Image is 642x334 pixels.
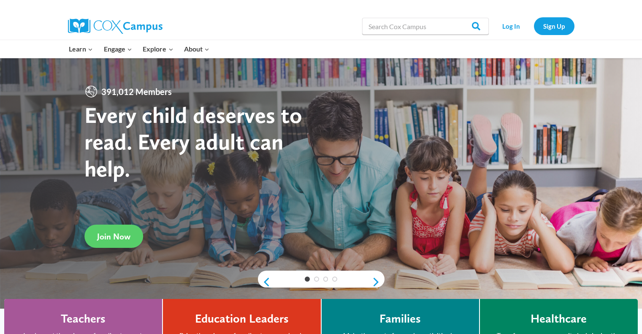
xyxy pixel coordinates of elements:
[305,277,310,282] a: 1
[314,277,319,282] a: 2
[372,277,385,287] a: next
[104,43,132,54] span: Engage
[143,43,173,54] span: Explore
[323,277,328,282] a: 3
[493,17,574,35] nav: Secondary Navigation
[98,85,175,98] span: 391,012 Members
[84,101,302,182] strong: Every child deserves to read. Every adult can help.
[68,19,163,34] img: Cox Campus
[493,17,530,35] a: Log In
[184,43,209,54] span: About
[379,312,421,326] h4: Families
[258,274,385,291] div: content slider buttons
[258,277,271,287] a: previous
[531,312,587,326] h4: Healthcare
[61,312,106,326] h4: Teachers
[332,277,337,282] a: 4
[64,40,215,58] nav: Primary Navigation
[97,231,130,242] span: Join Now
[534,17,574,35] a: Sign Up
[195,312,289,326] h4: Education Leaders
[69,43,93,54] span: Learn
[362,18,489,35] input: Search Cox Campus
[84,225,143,248] a: Join Now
